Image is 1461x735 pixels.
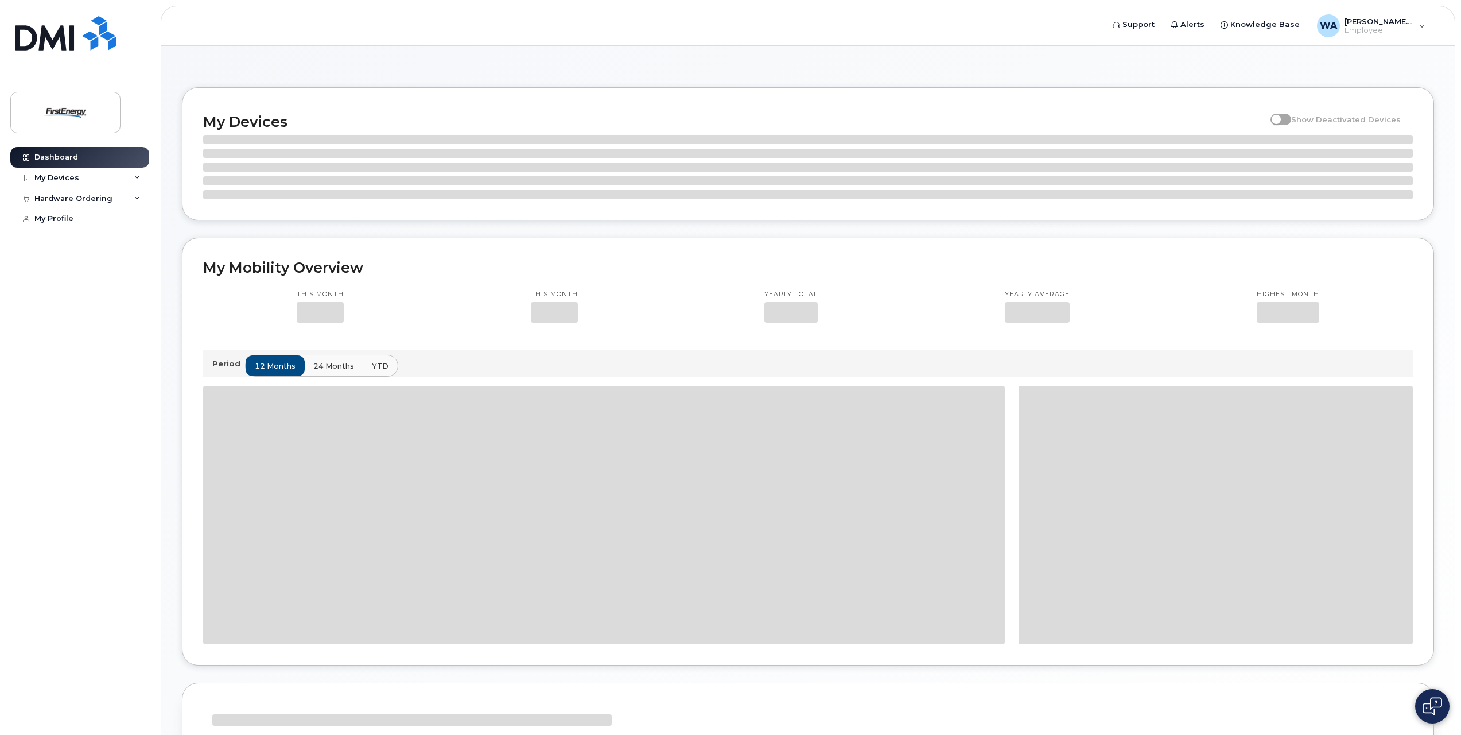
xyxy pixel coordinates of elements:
span: 24 months [313,361,354,372]
h2: My Mobility Overview [203,259,1413,276]
span: Show Deactivated Devices [1291,115,1401,124]
p: Yearly average [1005,290,1070,299]
input: Show Deactivated Devices [1270,109,1280,118]
p: This month [297,290,344,299]
p: Period [212,358,245,369]
p: Highest month [1257,290,1319,299]
p: This month [531,290,578,299]
h2: My Devices [203,113,1265,130]
p: Yearly total [764,290,818,299]
span: YTD [372,361,388,372]
img: Open chat [1423,697,1442,715]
